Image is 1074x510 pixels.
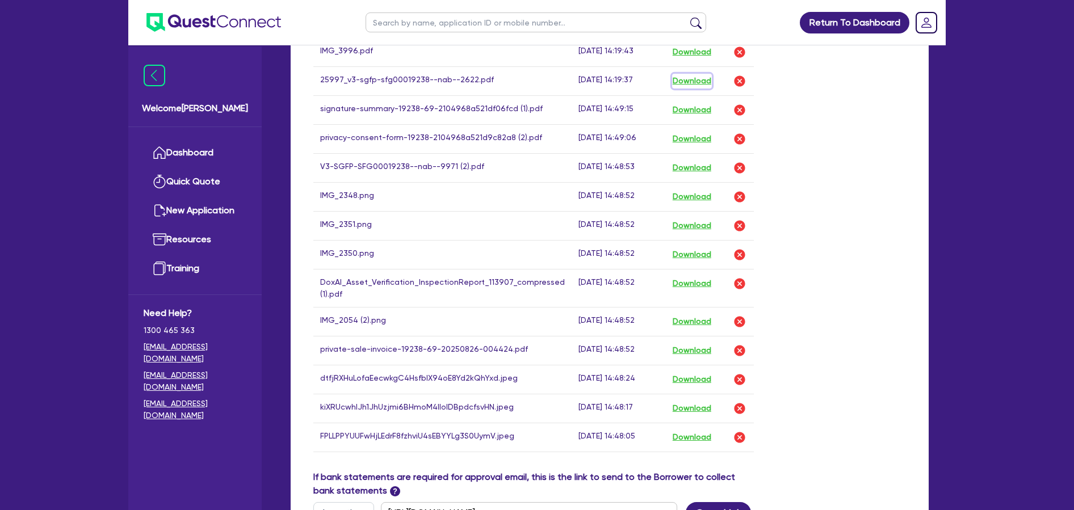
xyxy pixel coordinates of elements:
td: [DATE] 14:48:52 [572,240,665,269]
td: [DATE] 14:19:37 [572,66,665,95]
img: new-application [153,204,166,217]
button: Download [672,372,712,387]
td: FPLLPPYUUFwHjLEdrF8fzhviU4sEBYYLg3S0UymV.jpeg [313,423,572,452]
a: Return To Dashboard [800,12,909,33]
td: [DATE] 14:49:06 [572,124,665,153]
button: Download [672,276,712,291]
button: Download [672,74,712,88]
a: New Application [144,196,246,225]
button: Download [672,103,712,117]
td: dtfjRXHuLofaEecwkgC4HsfbIX94oE8Yd2kQhYxd.jpeg [313,365,572,394]
td: [DATE] 14:48:17 [572,394,665,423]
img: delete-icon [733,373,746,386]
a: [EMAIL_ADDRESS][DOMAIN_NAME] [144,369,246,393]
img: delete-icon [733,132,746,146]
button: Download [672,45,712,60]
span: 1300 465 363 [144,324,246,336]
img: delete-icon [733,431,746,444]
a: Dashboard [144,138,246,167]
span: Welcome [PERSON_NAME] [142,102,248,115]
img: icon-menu-close [144,65,165,86]
button: Download [672,430,712,445]
img: delete-icon [733,277,746,290]
td: [DATE] 14:49:15 [572,95,665,124]
button: Download [672,314,712,329]
td: signature-summary-19238-69-2104968a521df06fcd (1).pdf [313,95,572,124]
img: delete-icon [733,315,746,328]
td: IMG_2350.png [313,240,572,269]
button: Download [672,247,712,262]
img: resources [153,233,166,246]
button: Download [672,161,712,175]
td: [DATE] 14:48:52 [572,182,665,211]
td: [DATE] 14:48:52 [572,269,665,307]
td: private-sale-invoice-19238-69-20250826-004424.pdf [313,336,572,365]
td: IMG_2054 (2).png [313,307,572,336]
a: [EMAIL_ADDRESS][DOMAIN_NAME] [144,341,246,365]
td: DoxAI_Asset_Verification_InspectionReport_113907_compressed (1).pdf [313,269,572,307]
button: Download [672,189,712,204]
td: [DATE] 14:48:52 [572,211,665,240]
span: Need Help? [144,306,246,320]
img: delete-icon [733,248,746,262]
td: [DATE] 14:19:43 [572,38,665,67]
img: training [153,262,166,275]
a: Quick Quote [144,167,246,196]
td: V3-SGFP-SFG00019238--nab--9971 (2).pdf [313,153,572,182]
td: [DATE] 14:48:53 [572,153,665,182]
td: IMG_2351.png [313,211,572,240]
img: quest-connect-logo-blue [146,13,281,32]
input: Search by name, application ID or mobile number... [366,12,706,32]
td: [DATE] 14:48:52 [572,336,665,365]
button: Download [672,132,712,146]
td: IMG_3996.pdf [313,38,572,67]
span: ? [390,486,400,496]
img: delete-icon [733,219,746,233]
button: Download [672,401,712,416]
a: [EMAIL_ADDRESS][DOMAIN_NAME] [144,398,246,422]
a: Dropdown toggle [912,8,941,37]
td: [DATE] 14:48:24 [572,365,665,394]
td: IMG_2348.png [313,182,572,211]
img: delete-icon [733,74,746,88]
td: [DATE] 14:48:05 [572,423,665,452]
img: delete-icon [733,161,746,175]
button: Download [672,218,712,233]
td: 25997_v3-sgfp-sfg00019238--nab--2622.pdf [313,66,572,95]
td: privacy-consent-form-19238-2104968a521d9c82a8 (2).pdf [313,124,572,153]
img: quick-quote [153,175,166,188]
img: delete-icon [733,103,746,117]
td: [DATE] 14:48:52 [572,307,665,336]
img: delete-icon [733,45,746,59]
a: Training [144,254,246,283]
img: delete-icon [733,190,746,204]
a: Resources [144,225,246,254]
img: delete-icon [733,344,746,357]
td: kiXRUcwhlJh1JhUzjmi6BHmoM4IIolDBpdcfsvHN.jpeg [313,394,572,423]
button: Download [672,343,712,358]
img: delete-icon [733,402,746,415]
label: If bank statements are required for approval email, this is the link to send to the Borrower to c... [313,470,754,498]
